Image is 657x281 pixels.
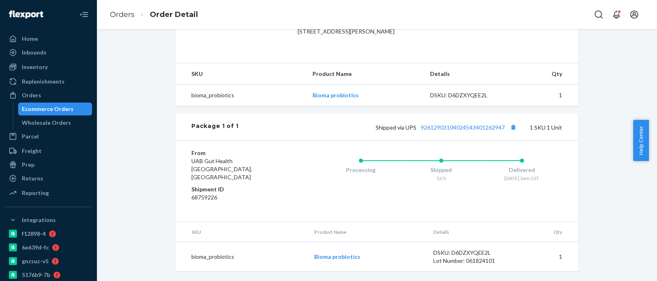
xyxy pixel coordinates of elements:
div: Returns [22,174,43,182]
th: SKU [176,222,308,242]
div: Inbounds [22,48,46,57]
span: Shipped via UPS [376,124,519,131]
div: Replenishments [22,78,65,86]
a: Bioma probiotics [314,253,360,260]
a: f12898-4 [5,227,92,240]
div: 1 SKU 1 Unit [239,122,562,132]
div: Wholesale Orders [22,119,71,127]
div: 5176b9-7b [22,271,50,279]
a: Parcel [5,130,92,143]
div: f12898-4 [22,230,46,238]
div: Processing [321,166,401,174]
th: Details [427,222,516,242]
button: Open Search Box [591,6,607,23]
a: Orders [5,89,92,102]
div: Orders [22,91,41,99]
div: Parcel [22,132,39,140]
dd: 68759226 [192,193,288,201]
div: Inventory [22,63,48,71]
div: [DATE] 3am CST [482,175,563,182]
dt: Shipment ID [192,185,288,193]
td: 1 [516,242,579,272]
th: Product Name [306,63,424,85]
a: Bioma probiotics [313,92,359,99]
a: 6e639d-fc [5,241,92,254]
td: 1 [512,85,579,106]
td: bioma_probiotics [176,85,306,106]
ol: breadcrumbs [103,3,204,27]
button: Copy tracking number [508,122,519,132]
div: Home [22,35,38,43]
button: Open notifications [609,6,625,23]
th: Details [424,63,512,85]
div: Delivered [482,166,563,174]
div: DSKU: D6DZXYQEE2L [433,249,509,257]
a: 92612903104024543401262947 [421,124,505,131]
div: Lot Number: 061824101 [433,257,509,265]
th: Qty [512,63,579,85]
div: Prep [22,161,34,169]
div: 12/5 [401,175,482,182]
div: DSKU: D6DZXYQEE2L [430,91,506,99]
td: bioma_probiotics [176,242,308,272]
span: UAB Gut Health [GEOGRAPHIC_DATA], [GEOGRAPHIC_DATA] [192,157,252,180]
a: Freight [5,145,92,157]
div: Freight [22,147,42,155]
a: Replenishments [5,75,92,88]
a: Returns [5,172,92,185]
a: Reporting [5,187,92,199]
div: Shipped [401,166,482,174]
a: Inventory [5,61,92,73]
a: Prep [5,158,92,171]
th: Qty [516,222,579,242]
button: Open account menu [626,6,642,23]
a: gnzsuz-v5 [5,255,92,268]
a: Home [5,32,92,45]
div: Package 1 of 1 [192,122,239,132]
th: SKU [176,63,306,85]
div: gnzsuz-v5 [22,257,48,265]
img: Flexport logo [9,10,43,19]
div: 6e639d-fc [22,243,49,252]
a: Order Detail [150,10,198,19]
a: Wholesale Orders [18,116,92,129]
dt: From [192,149,288,157]
div: Ecommerce Orders [22,105,74,113]
div: Reporting [22,189,49,197]
div: Integrations [22,216,56,224]
a: Inbounds [5,46,92,59]
button: Integrations [5,214,92,226]
button: Help Center [633,120,649,161]
a: Ecommerce Orders [18,103,92,115]
button: Close Navigation [76,6,92,23]
th: Product Name [308,222,427,242]
a: Orders [110,10,134,19]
